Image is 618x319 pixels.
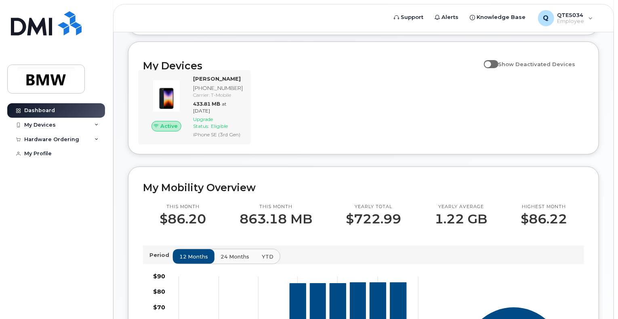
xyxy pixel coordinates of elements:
[193,75,241,82] strong: [PERSON_NAME]
[521,204,568,210] p: Highest month
[389,9,429,25] a: Support
[583,284,612,313] iframe: Messenger Launcher
[435,204,488,210] p: Yearly average
[477,13,526,21] span: Knowledge Base
[193,116,213,129] span: Upgrade Status:
[221,253,249,261] span: 24 months
[193,92,243,98] div: Carrier: T-Mobile
[465,9,532,25] a: Knowledge Base
[143,75,246,140] a: Active[PERSON_NAME][PHONE_NUMBER]Carrier: T-Mobile433.81 MBat [DATE]Upgrade Status:EligibleiPhone...
[149,79,183,113] img: image20231002-3703462-1angbar.jpeg
[346,212,401,226] p: $722.99
[557,18,584,25] span: Employee
[442,13,459,21] span: Alerts
[143,181,584,194] h2: My Mobility Overview
[240,204,313,210] p: This month
[193,131,243,138] div: iPhone SE (3rd Gen)
[484,56,490,63] input: Show Deactivated Devices
[498,61,576,67] span: Show Deactivated Devices
[193,101,227,114] span: at [DATE]
[153,288,165,296] tspan: $80
[532,10,599,26] div: QTE5034
[160,204,206,210] p: This month
[429,9,465,25] a: Alerts
[557,12,584,18] span: QTE5034
[262,253,273,261] span: YTD
[240,212,313,226] p: 863.18 MB
[193,101,220,107] span: 433.81 MB
[153,273,165,280] tspan: $90
[149,251,172,259] p: Period
[160,122,178,130] span: Active
[521,212,568,226] p: $86.22
[143,60,480,72] h2: My Devices
[211,123,228,129] span: Eligible
[543,13,549,23] span: Q
[153,304,165,311] tspan: $70
[160,212,206,226] p: $86.20
[346,204,401,210] p: Yearly total
[401,13,424,21] span: Support
[193,84,243,92] div: [PHONE_NUMBER]
[435,212,488,226] p: 1.22 GB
